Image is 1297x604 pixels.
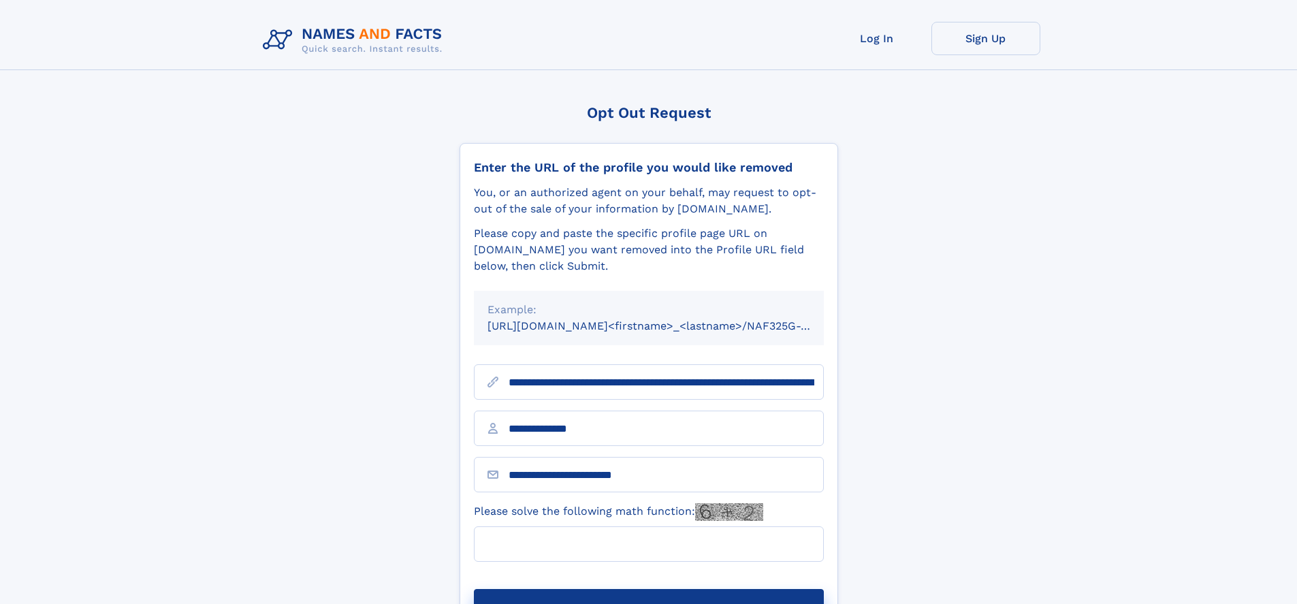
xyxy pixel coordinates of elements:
img: Logo Names and Facts [257,22,453,59]
label: Please solve the following math function: [474,503,763,521]
div: Please copy and paste the specific profile page URL on [DOMAIN_NAME] you want removed into the Pr... [474,225,824,274]
div: You, or an authorized agent on your behalf, may request to opt-out of the sale of your informatio... [474,185,824,217]
div: Enter the URL of the profile you would like removed [474,160,824,175]
a: Sign Up [931,22,1040,55]
a: Log In [822,22,931,55]
small: [URL][DOMAIN_NAME]<firstname>_<lastname>/NAF325G-xxxxxxxx [487,319,850,332]
div: Opt Out Request [460,104,838,121]
div: Example: [487,302,810,318]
